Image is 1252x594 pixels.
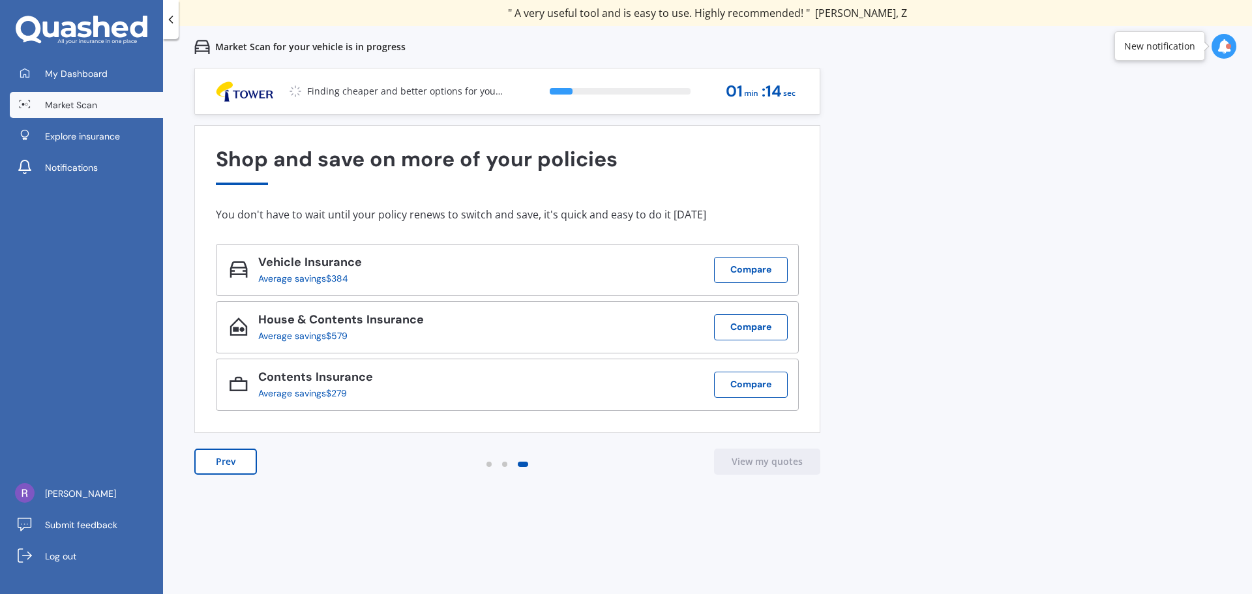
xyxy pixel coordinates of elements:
[258,273,351,284] div: Average savings $384
[744,85,758,102] span: min
[258,370,373,388] div: Contents
[45,98,97,111] span: Market Scan
[10,123,163,149] a: Explore insurance
[216,208,799,221] div: You don't have to wait until your policy renews to switch and save, it's quick and easy to do it ...
[10,481,163,507] a: [PERSON_NAME]
[230,260,248,278] img: Vehicle_icon
[714,372,788,398] button: Compare
[10,543,163,569] a: Log out
[258,256,362,273] div: Vehicle
[307,85,503,98] p: Finding cheaper and better options for you...
[312,369,373,385] span: Insurance
[258,388,363,398] div: Average savings $279
[230,318,248,336] img: House & Contents_icon
[230,375,248,393] img: Contents_icon
[363,312,424,327] span: Insurance
[783,85,796,102] span: sec
[15,483,35,503] img: ACg8ocIi7XKsKjiKiT6P9xajQWLA39sWrEgcR8vJsJwG9uUiB3De7w=s96-c
[45,550,76,563] span: Log out
[45,518,117,531] span: Submit feedback
[714,257,788,283] button: Compare
[258,313,424,331] div: House & Contents
[258,331,413,341] div: Average savings $579
[216,147,799,185] div: Shop and save on more of your policies
[194,39,210,55] img: car.f15378c7a67c060ca3f3.svg
[762,83,782,100] span: : 14
[215,40,406,53] p: Market Scan for your vehicle is in progress
[726,83,743,100] span: 01
[714,449,820,475] button: View my quotes
[10,92,163,118] a: Market Scan
[45,130,120,143] span: Explore insurance
[45,161,98,174] span: Notifications
[10,512,163,538] a: Submit feedback
[714,314,788,340] button: Compare
[45,487,116,500] span: [PERSON_NAME]
[10,155,163,181] a: Notifications
[301,254,362,270] span: Insurance
[194,449,257,475] button: Prev
[1124,40,1195,53] div: New notification
[10,61,163,87] a: My Dashboard
[45,67,108,80] span: My Dashboard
